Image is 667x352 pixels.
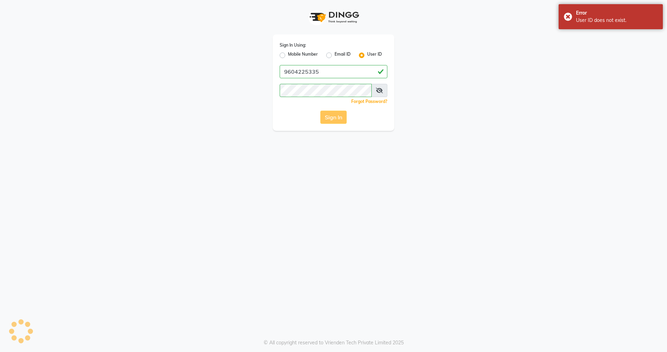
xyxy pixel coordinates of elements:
label: Mobile Number [288,51,318,59]
label: Email ID [335,51,351,59]
a: Forgot Password? [351,99,387,104]
label: User ID [367,51,382,59]
label: Sign In Using: [280,42,306,48]
div: User ID does not exist. [576,17,658,24]
input: Username [280,84,372,97]
input: Username [280,65,387,78]
div: Error [576,9,658,17]
img: logo1.svg [306,7,361,27]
